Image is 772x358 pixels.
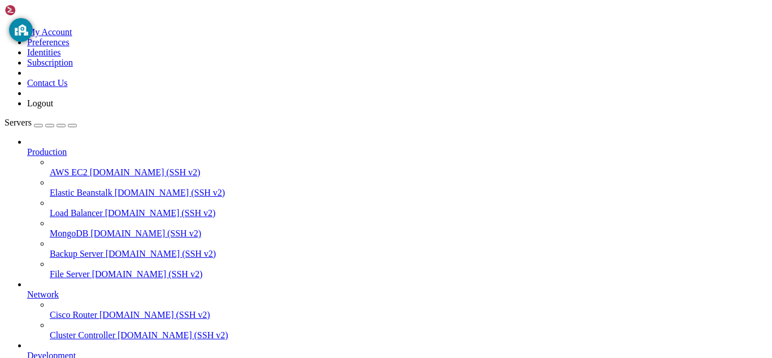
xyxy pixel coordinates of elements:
[9,18,33,42] button: GoGuardian Privacy Information
[27,147,767,157] a: Production
[50,269,90,279] span: File Server
[90,167,201,177] span: [DOMAIN_NAME] (SSH v2)
[105,208,216,218] span: [DOMAIN_NAME] (SSH v2)
[27,98,53,108] a: Logout
[50,330,767,340] a: Cluster Controller [DOMAIN_NAME] (SSH v2)
[50,167,88,177] span: AWS EC2
[50,228,88,238] span: MongoDB
[115,188,225,197] span: [DOMAIN_NAME] (SSH v2)
[50,228,767,239] a: MongoDB [DOMAIN_NAME] (SSH v2)
[27,78,68,88] a: Contact Us
[50,178,767,198] li: Elastic Beanstalk [DOMAIN_NAME] (SSH v2)
[50,167,767,178] a: AWS EC2 [DOMAIN_NAME] (SSH v2)
[50,188,112,197] span: Elastic Beanstalk
[27,58,73,67] a: Subscription
[50,310,767,320] a: Cisco Router [DOMAIN_NAME] (SSH v2)
[50,269,767,279] a: File Server [DOMAIN_NAME] (SSH v2)
[50,259,767,279] li: File Server [DOMAIN_NAME] (SSH v2)
[50,208,767,218] a: Load Balancer [DOMAIN_NAME] (SSH v2)
[118,330,228,340] span: [DOMAIN_NAME] (SSH v2)
[27,279,767,340] li: Network
[5,5,70,16] img: Shellngn
[90,228,201,238] span: [DOMAIN_NAME] (SSH v2)
[99,310,210,320] span: [DOMAIN_NAME] (SSH v2)
[27,290,767,300] a: Network
[50,157,767,178] li: AWS EC2 [DOMAIN_NAME] (SSH v2)
[27,290,59,299] span: Network
[50,320,767,340] li: Cluster Controller [DOMAIN_NAME] (SSH v2)
[5,118,32,127] span: Servers
[50,330,115,340] span: Cluster Controller
[92,269,203,279] span: [DOMAIN_NAME] (SSH v2)
[106,249,216,258] span: [DOMAIN_NAME] (SSH v2)
[50,239,767,259] li: Backup Server [DOMAIN_NAME] (SSH v2)
[50,249,103,258] span: Backup Server
[5,118,77,127] a: Servers
[50,188,767,198] a: Elastic Beanstalk [DOMAIN_NAME] (SSH v2)
[27,37,70,47] a: Preferences
[50,300,767,320] li: Cisco Router [DOMAIN_NAME] (SSH v2)
[27,27,72,37] a: My Account
[50,198,767,218] li: Load Balancer [DOMAIN_NAME] (SSH v2)
[50,218,767,239] li: MongoDB [DOMAIN_NAME] (SSH v2)
[50,208,103,218] span: Load Balancer
[27,48,61,57] a: Identities
[27,137,767,279] li: Production
[50,310,97,320] span: Cisco Router
[50,249,767,259] a: Backup Server [DOMAIN_NAME] (SSH v2)
[27,147,67,157] span: Production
